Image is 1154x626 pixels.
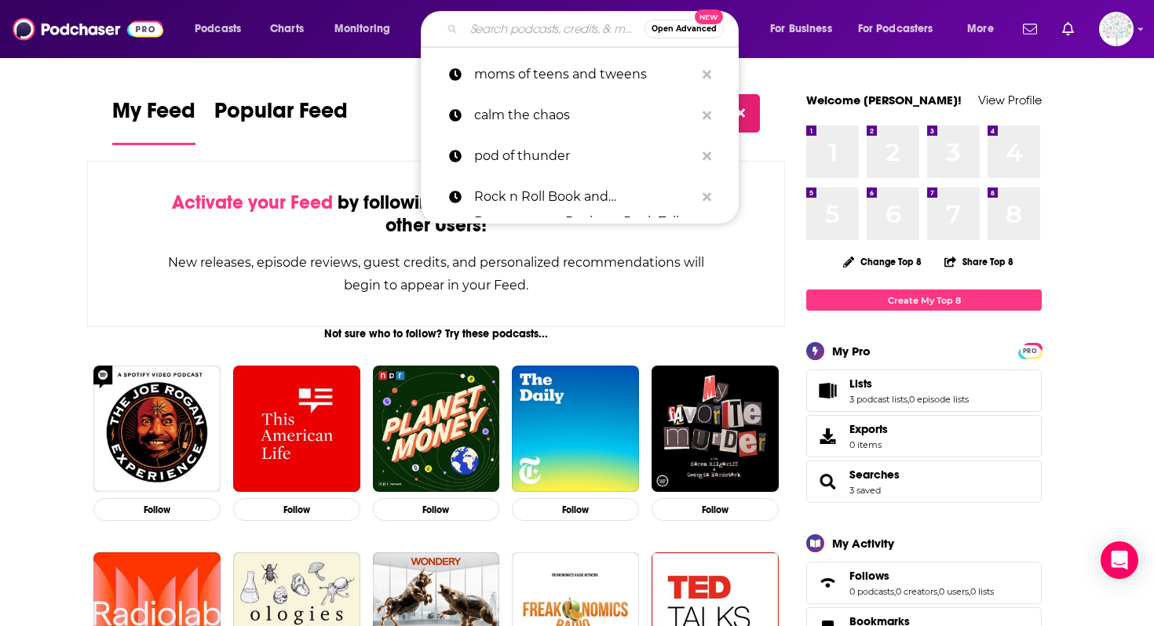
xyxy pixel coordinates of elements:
span: Popular Feed [214,97,348,133]
span: Charts [270,18,304,40]
img: User Profile [1099,12,1134,46]
a: Welcome [PERSON_NAME]! [806,93,962,107]
button: Open AdvancedNew [645,20,724,38]
input: Search podcasts, credits, & more... [464,16,645,42]
img: The Daily [512,366,639,493]
a: Searches [812,471,843,493]
button: Follow [652,498,779,521]
a: Searches [849,468,900,482]
a: Charts [260,16,313,42]
span: Exports [812,425,843,447]
button: Follow [93,498,221,521]
span: Logged in as WunderTanya [1099,12,1134,46]
img: My Favorite Murder with Karen Kilgariff and Georgia Hardstark [652,366,779,493]
img: Podchaser - Follow, Share and Rate Podcasts [13,14,163,44]
a: Rock n Roll Book and Documentary Reviews: Rock Talk Studio [421,177,739,217]
p: moms of teens and tweens [474,54,695,95]
a: 3 podcast lists [849,394,907,405]
a: Follows [812,572,843,594]
span: Searches [806,460,1042,503]
span: For Business [770,18,832,40]
p: calm the chaos [474,95,695,136]
a: 0 podcasts [849,586,894,597]
span: Lists [849,377,872,391]
button: Change Top 8 [834,252,931,271]
a: 0 episode lists [909,394,969,405]
span: Exports [849,422,888,436]
a: PRO [1021,344,1039,356]
span: Follows [849,569,889,583]
a: Show notifications dropdown [1056,16,1080,42]
p: Rock n Roll Book and Documentary Reviews: Rock Talk Studio [474,177,695,217]
img: The Joe Rogan Experience [93,366,221,493]
span: More [967,18,994,40]
a: 0 lists [970,586,994,597]
a: Popular Feed [214,97,348,145]
span: Follows [806,562,1042,604]
a: calm the chaos [421,95,739,136]
div: My Activity [832,536,894,551]
button: open menu [323,16,411,42]
a: Lists [812,380,843,402]
div: by following Podcasts, Creators, Lists, and other Users! [166,191,706,237]
span: My Feed [112,97,195,133]
a: 3 saved [849,485,881,496]
button: open menu [848,16,956,42]
span: Activate your Feed [172,191,333,214]
div: Search podcasts, credits, & more... [436,11,754,47]
button: Follow [512,498,639,521]
a: moms of teens and tweens [421,54,739,95]
span: Monitoring [334,18,390,40]
a: 0 users [939,586,969,597]
span: 0 items [849,439,888,450]
div: Not sure who to follow? Try these podcasts... [87,327,785,340]
a: Show notifications dropdown [1017,16,1043,42]
p: pod of thunder [474,136,695,177]
div: My Pro [832,344,871,358]
span: , [894,586,896,597]
span: , [937,586,939,597]
img: Planet Money [373,366,500,493]
span: , [907,394,909,405]
span: , [969,586,970,597]
span: PRO [1021,345,1039,357]
a: Exports [806,415,1042,457]
button: open menu [184,16,261,42]
a: View Profile [978,93,1042,107]
button: open menu [759,16,852,42]
div: New releases, episode reviews, guest credits, and personalized recommendations will begin to appe... [166,251,706,297]
div: Open Intercom Messenger [1101,541,1138,579]
span: Open Advanced [652,25,717,33]
span: New [695,9,723,24]
a: Create My Top 8 [806,289,1042,311]
button: open menu [956,16,1013,42]
span: Podcasts [195,18,241,40]
a: My Feed [112,97,195,145]
button: Follow [373,498,500,521]
img: This American Life [233,366,360,493]
button: Follow [233,498,360,521]
a: 0 creators [896,586,937,597]
span: For Podcasters [858,18,933,40]
button: Show profile menu [1099,12,1134,46]
a: Lists [849,377,969,391]
a: pod of thunder [421,136,739,177]
span: Lists [806,369,1042,412]
a: Follows [849,569,994,583]
button: Share Top 8 [944,246,1014,277]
